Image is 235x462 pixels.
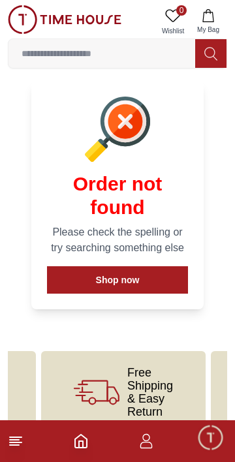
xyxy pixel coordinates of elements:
[157,26,189,36] span: Wishlist
[73,433,89,449] a: Home
[8,5,121,34] img: ...
[157,5,189,38] a: 0Wishlist
[189,5,227,38] button: My Bag
[176,5,187,16] span: 0
[192,25,225,35] span: My Bag
[127,366,173,418] span: Free Shipping & Easy Return
[196,423,225,452] div: Chat Widget
[47,266,188,294] button: Shop now
[47,224,188,256] p: Please check the spelling or try searching something else
[47,172,188,219] h1: Order not found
